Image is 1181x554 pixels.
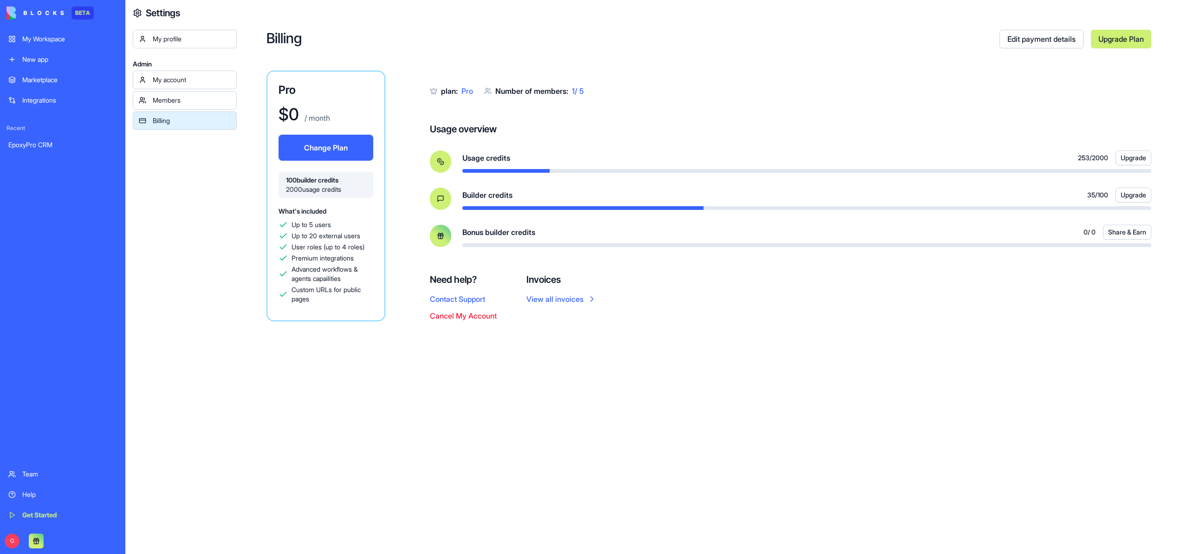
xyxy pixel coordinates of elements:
[292,265,373,283] span: Advanced workflows & agents capailities
[22,510,117,520] div: Get Started
[3,485,123,504] a: Help
[133,71,237,89] a: My account
[22,490,117,499] div: Help
[461,86,473,96] span: Pro
[22,469,117,479] div: Team
[1084,228,1096,237] span: 0 / 0
[292,242,364,252] span: User roles (up to 4 roles)
[8,140,117,150] div: EpoxyPro CRM
[3,30,123,48] a: My Workspace
[266,30,999,48] h2: Billing
[71,7,94,20] div: BETA
[266,71,385,321] a: Pro$0 / monthChange Plan100builder credits2000usage creditsWhat's includedUp to 5 usersUp to 20 e...
[3,71,123,89] a: Marketplace
[22,96,117,105] div: Integrations
[1091,30,1151,48] a: Upgrade Plan
[279,105,299,124] h1: $ 0
[133,91,237,110] a: Members
[1103,225,1151,240] button: Share & Earn
[292,231,360,241] span: Up to 20 external users
[133,111,237,130] a: Billing
[22,75,117,85] div: Marketplace
[462,227,535,238] span: Bonus builder credits
[286,176,366,185] span: 100 builder credits
[1116,188,1151,202] button: Upgrade
[292,285,373,304] span: Custom URLs for public pages
[1087,190,1108,200] span: 35 / 100
[292,220,331,229] span: Up to 5 users
[430,123,497,136] h4: Usage overview
[3,136,123,154] a: EpoxyPro CRM
[441,86,458,96] span: plan:
[146,7,180,20] h4: Settings
[153,116,231,125] div: Billing
[3,124,123,132] span: Recent
[6,7,94,20] a: BETA
[153,34,231,44] div: My profile
[279,83,373,98] h3: Pro
[153,96,231,105] div: Members
[462,152,510,163] span: Usage credits
[303,112,330,124] p: / month
[133,59,237,69] span: Admin
[495,86,568,96] span: Number of members:
[133,30,237,48] a: My profile
[22,55,117,64] div: New app
[5,534,19,548] span: G
[3,465,123,483] a: Team
[292,254,354,263] span: Premium integrations
[279,135,373,161] button: Change Plan
[572,86,584,96] span: 1 / 5
[999,30,1084,48] a: Edit payment details
[430,310,497,321] button: Cancel My Account
[3,506,123,524] a: Get Started
[6,7,64,20] img: logo
[526,293,597,305] a: View all invoices
[1116,150,1151,165] button: Upgrade
[3,50,123,69] a: New app
[1078,153,1108,163] span: 253 / 2000
[430,293,485,305] button: Contact Support
[526,273,597,286] h4: Invoices
[3,91,123,110] a: Integrations
[279,207,326,215] span: What's included
[462,189,513,201] span: Builder credits
[286,185,366,194] span: 2000 usage credits
[22,34,117,44] div: My Workspace
[430,273,497,286] h4: Need help?
[153,75,231,85] div: My account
